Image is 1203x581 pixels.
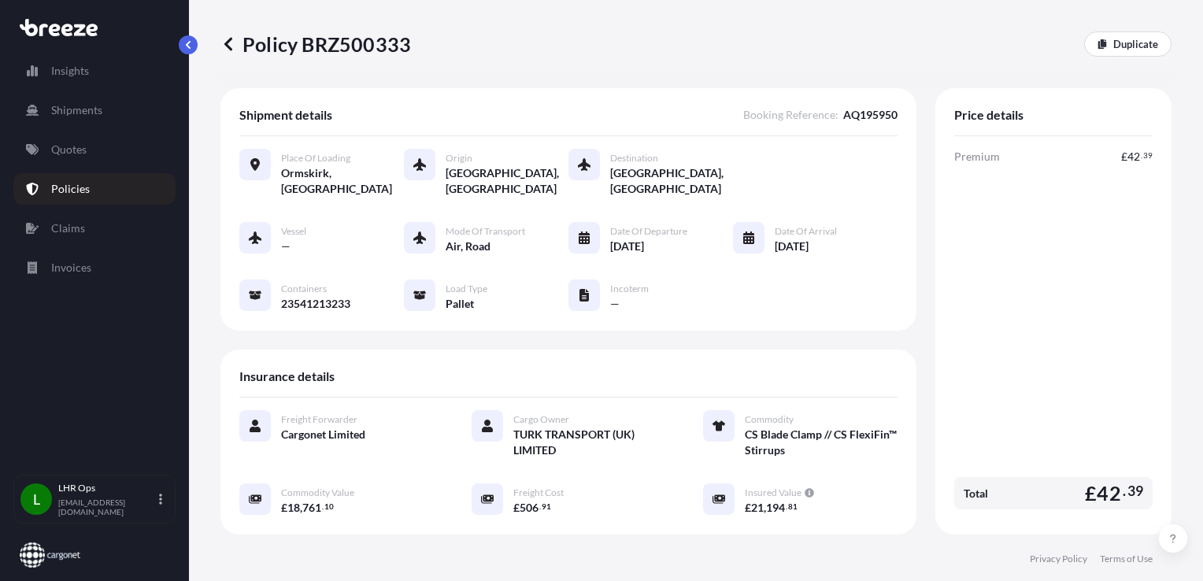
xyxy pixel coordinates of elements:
a: Quotes [13,134,176,165]
span: Freight Cost [513,487,564,499]
span: Premium [954,149,1000,165]
span: , [764,502,766,513]
span: Air, Road [446,239,490,254]
a: Policies [13,173,176,205]
span: £ [1085,483,1097,503]
span: . [1123,487,1126,496]
a: Duplicate [1084,31,1172,57]
span: 194 [766,502,785,513]
span: 42 [1097,483,1120,503]
p: Duplicate [1113,36,1158,52]
a: Shipments [13,94,176,126]
span: . [322,504,324,509]
span: , [300,502,302,513]
span: Insurance details [239,368,335,384]
span: Total [964,486,988,501]
span: 91 [542,504,551,509]
span: 42 [1127,151,1140,162]
span: Cargo Owner [513,413,569,426]
span: [GEOGRAPHIC_DATA], [GEOGRAPHIC_DATA] [446,165,568,197]
p: Policies [51,181,90,197]
span: Incoterm [610,283,649,295]
span: £ [281,502,287,513]
span: Date of Arrival [775,225,837,238]
span: Shipment details [239,107,332,123]
p: Quotes [51,142,87,157]
span: Commodity Value [281,487,354,499]
span: Insured Value [745,487,801,499]
span: Place of Loading [281,152,350,165]
span: £ [513,502,520,513]
span: Commodity [745,413,794,426]
span: TURK TRANSPORT (UK) LIMITED [513,427,666,458]
span: £ [745,502,751,513]
p: LHR Ops [58,482,156,494]
span: Date of Departure [610,225,687,238]
span: Vessel [281,225,306,238]
span: 761 [302,502,321,513]
span: . [539,504,541,509]
span: £ [1121,151,1127,162]
span: — [281,239,291,254]
a: Claims [13,213,176,244]
span: [DATE] [775,239,809,254]
span: Origin [446,152,472,165]
span: Load Type [446,283,487,295]
a: Invoices [13,252,176,283]
span: [DATE] [610,239,644,254]
span: Cargonet Limited [281,427,365,442]
span: L [33,491,40,507]
span: 39 [1143,153,1153,158]
span: 10 [324,504,334,509]
span: Mode of Transport [446,225,525,238]
span: Destination [610,152,658,165]
span: Containers [281,283,327,295]
span: [GEOGRAPHIC_DATA], [GEOGRAPHIC_DATA] [610,165,733,197]
span: 39 [1127,487,1143,496]
span: — [610,296,620,312]
p: Policy BRZ500333 [220,31,411,57]
p: Shipments [51,102,102,118]
span: 81 [788,504,798,509]
span: AQ195950 [843,107,898,123]
span: Ormskirk, [GEOGRAPHIC_DATA] [281,165,404,197]
span: 21 [751,502,764,513]
span: . [786,504,787,509]
img: organization-logo [20,542,80,568]
span: . [1141,153,1142,158]
span: CS Blade Clamp // CS FlexiFin™ Stirrups [745,427,898,458]
p: [EMAIL_ADDRESS][DOMAIN_NAME] [58,498,156,516]
p: Invoices [51,260,91,276]
span: 506 [520,502,539,513]
span: Freight Forwarder [281,413,357,426]
span: Price details [954,107,1023,123]
span: 23541213233 [281,296,350,312]
p: Insights [51,63,89,79]
a: Privacy Policy [1030,553,1087,565]
a: Insights [13,55,176,87]
span: 18 [287,502,300,513]
p: Claims [51,220,85,236]
span: Booking Reference : [743,107,838,123]
span: Pallet [446,296,474,312]
a: Terms of Use [1100,553,1153,565]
